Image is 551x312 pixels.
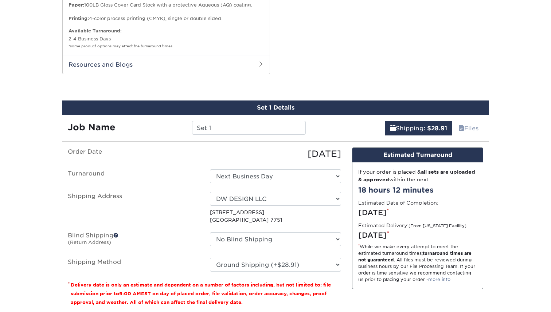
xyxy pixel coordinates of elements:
[71,282,331,305] small: Delivery date is only an estimate and dependent on a number of factors including, but not limited...
[458,125,464,132] span: files
[119,291,141,296] span: 9:00 AM
[358,207,477,218] div: [DATE]
[390,125,396,132] span: shipping
[63,55,270,74] h2: Resources and Blogs
[423,125,447,132] b: : $28.91
[69,44,172,48] small: *some product options may affect the turnaround times
[69,36,111,42] a: 2-4 Business Days
[204,147,347,161] div: [DATE]
[358,169,475,182] strong: all sets are uploaded & approved
[358,168,477,183] div: If your order is placed & within the next:
[210,209,341,224] p: [STREET_ADDRESS] [GEOGRAPHIC_DATA]-7751
[62,192,204,224] label: Shipping Address
[454,121,483,135] a: Files
[409,224,466,228] small: (From [US_STATE] Facility)
[192,121,305,135] input: Enter a job name
[62,147,204,161] label: Order Date
[352,148,483,162] div: Estimated Turnaround
[62,169,204,183] label: Turnaround
[358,230,477,241] div: [DATE]
[69,2,84,8] strong: Paper:
[358,185,477,196] div: 18 hours 12 minutes
[69,16,89,21] strong: Printing:
[68,122,115,133] strong: Job Name
[428,277,450,282] a: more info
[358,222,466,229] label: Estimated Delivery:
[358,244,477,283] div: While we make every attempt to meet the estimated turnaround times; . All files must be reviewed ...
[62,258,204,272] label: Shipping Method
[62,232,204,249] label: Blind Shipping
[385,121,452,135] a: Shipping: $28.91
[68,240,111,245] small: (Return Address)
[358,199,438,206] label: Estimated Date of Completion:
[62,100,489,115] div: Set 1 Details
[69,28,122,33] b: Available Turnaround:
